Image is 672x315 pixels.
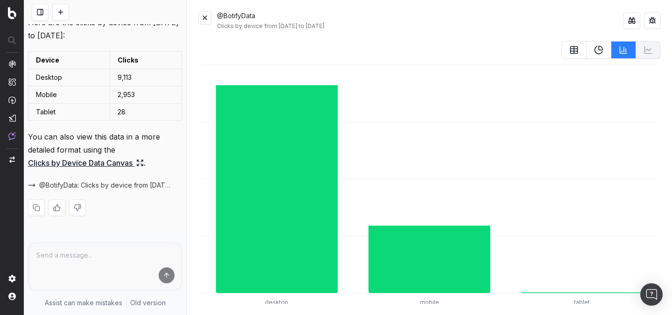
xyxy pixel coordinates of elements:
[561,41,587,59] button: table
[8,60,16,68] img: Analytics
[8,96,16,104] img: Activation
[217,22,623,30] div: Clicks by device from [DATE] to [DATE]
[420,299,439,306] tspan: mobile
[587,41,611,59] button: PieChart
[217,11,623,30] div: @BotifyData
[640,283,663,306] div: Open Intercom Messenger
[28,130,182,169] p: You can also view this data in a more detailed format using the .
[110,86,182,104] td: 2,953
[636,41,661,59] button: Not available for current data
[110,104,182,121] td: 28
[8,132,16,140] img: Assist
[28,104,110,121] td: Tablet
[8,275,16,282] img: Setting
[574,299,590,306] tspan: tablet
[28,52,110,69] td: Device
[8,114,16,122] img: Studio
[110,69,182,86] td: 9,113
[39,181,171,190] span: @BotifyData: Clicks by device from [DATE] to [DATE]
[266,299,289,306] tspan: desktop
[28,69,110,86] td: Desktop
[8,78,16,86] img: Intelligence
[611,41,636,59] button: BarChart
[8,293,16,300] img: My account
[28,181,182,190] button: @BotifyData: Clicks by device from [DATE] to [DATE]
[8,7,16,19] img: Botify logo
[28,16,182,42] p: Here are the clicks by device from [DATE] to [DATE]:
[9,156,15,163] img: Switch project
[45,298,122,308] p: Assist can make mistakes
[110,52,182,69] td: Clicks
[28,156,144,169] a: Clicks by Device Data Canvas
[28,86,110,104] td: Mobile
[130,298,166,308] a: Old version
